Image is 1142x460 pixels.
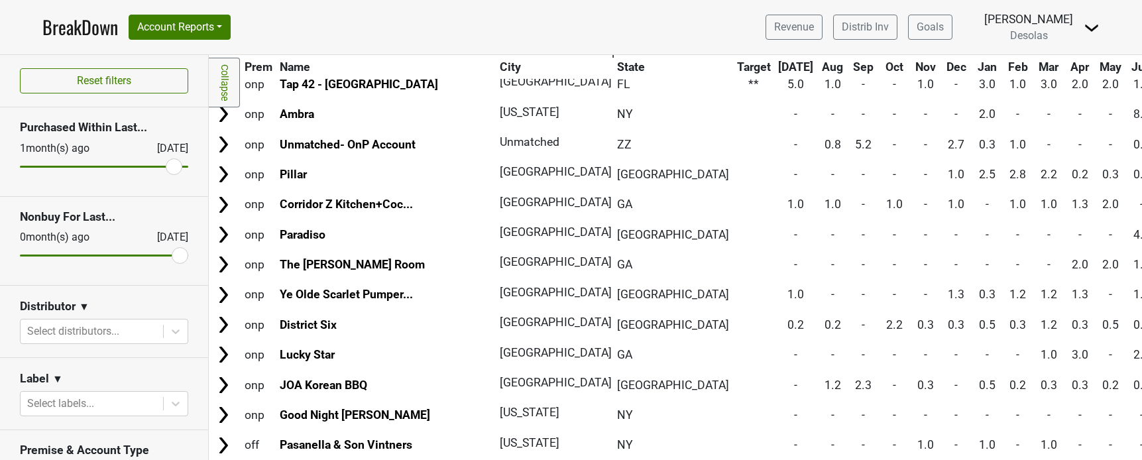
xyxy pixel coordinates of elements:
span: 1.0 [787,288,804,301]
th: Apr: activate to sort column ascending [1065,55,1095,79]
th: Jan: activate to sort column ascending [972,55,1002,79]
a: Corridor Z Kitchen+Coc... [280,198,413,211]
span: - [893,258,896,271]
img: Arrow right [213,135,233,154]
span: - [794,138,797,151]
th: Prem: activate to sort column ascending [241,55,276,79]
span: - [794,438,797,451]
span: 0.5 [979,318,996,331]
span: - [1078,228,1082,241]
td: onp [241,280,276,309]
span: [GEOGRAPHIC_DATA] [617,168,729,181]
span: - [1016,408,1019,422]
span: - [1109,228,1112,241]
span: 1.0 [1009,138,1026,151]
img: Dropdown Menu [1084,20,1100,36]
span: - [924,198,927,211]
span: - [831,107,834,121]
span: [GEOGRAPHIC_DATA] [617,228,729,241]
th: May: activate to sort column ascending [1096,55,1125,79]
span: - [893,288,896,301]
span: [GEOGRAPHIC_DATA] [500,255,612,268]
span: - [794,168,797,181]
a: Unmatched- OnP Account [280,138,416,151]
span: 3.0 [979,78,996,91]
span: 2.0 [1072,258,1088,271]
span: - [954,228,958,241]
span: 3.0 [1072,348,1088,361]
span: 0.5 [1102,318,1119,331]
span: - [924,168,927,181]
span: - [862,258,865,271]
span: - [986,348,989,361]
span: - [831,168,834,181]
span: 2.2 [1041,168,1057,181]
span: 0.3 [948,318,964,331]
span: 0.3 [1009,318,1026,331]
span: - [924,288,927,301]
span: - [1078,408,1082,422]
span: [GEOGRAPHIC_DATA] [500,75,612,88]
span: 1.2 [1041,288,1057,301]
span: 1.0 [979,438,996,451]
span: - [954,107,958,121]
span: 2.0 [1102,258,1119,271]
span: - [924,408,927,422]
span: - [954,438,958,451]
span: - [986,258,989,271]
span: Unmatched [500,135,559,148]
a: Ye Olde Scarlet Pumper... [280,288,413,301]
img: Arrow right [213,315,233,335]
th: Oct: activate to sort column ascending [880,55,909,79]
span: [GEOGRAPHIC_DATA] [617,378,729,392]
span: 2.3 [855,378,872,392]
div: [DATE] [145,141,188,156]
span: [GEOGRAPHIC_DATA] [500,316,612,329]
span: [GEOGRAPHIC_DATA] [500,165,612,178]
a: JOA Korean BBQ [280,378,367,392]
img: Arrow right [213,104,233,124]
span: - [794,408,797,422]
span: [GEOGRAPHIC_DATA] [500,225,612,239]
span: - [1047,228,1051,241]
th: City: activate to sort column ascending [496,55,606,79]
span: - [831,258,834,271]
span: - [862,228,865,241]
h3: Nonbuy For Last... [20,210,188,224]
td: onp [241,100,276,129]
img: Arrow right [213,195,233,215]
span: 1.0 [948,168,964,181]
td: onp [241,220,276,249]
span: 1.0 [825,78,841,91]
span: 1.0 [1009,198,1026,211]
a: BreakDown [42,13,118,41]
span: Target [737,60,771,74]
span: - [1047,258,1051,271]
span: - [986,408,989,422]
span: 3.0 [1041,78,1057,91]
a: Paradiso [280,228,325,241]
span: - [831,288,834,301]
span: - [893,438,896,451]
th: Mar: activate to sort column ascending [1034,55,1064,79]
span: 1.0 [1041,348,1057,361]
span: [US_STATE] [500,105,559,119]
button: Reset filters [20,68,188,93]
span: - [924,348,927,361]
span: 1.3 [1072,288,1088,301]
td: off [241,431,276,459]
img: Arrow right [213,435,233,455]
span: 1.2 [1009,288,1026,301]
td: onp [241,130,276,158]
h3: Distributor [20,300,76,314]
th: Sep: activate to sort column ascending [849,55,879,79]
span: NY [617,408,633,422]
span: - [862,408,865,422]
span: Name [280,60,310,74]
a: Revenue [766,15,823,40]
span: 0.3 [917,378,934,392]
img: Arrow right [213,164,233,184]
span: [GEOGRAPHIC_DATA] [617,318,729,331]
span: - [831,438,834,451]
a: Tap 42 - [GEOGRAPHIC_DATA] [280,78,438,91]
